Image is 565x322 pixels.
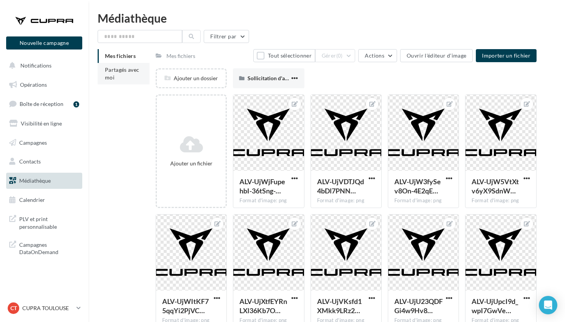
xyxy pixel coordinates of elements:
[98,12,556,24] div: Médiathèque
[19,177,51,184] span: Médiathèque
[19,139,47,145] span: Campagnes
[239,177,285,195] span: ALV-UjWjFupehbI-36tSng-widwNo5JZdcfiDXQ8VVkBzRWwlNvjZC2w
[5,58,81,74] button: Notifications
[5,96,84,112] a: Boîte de réception1
[5,173,84,189] a: Médiathèque
[317,177,364,195] span: ALV-UjVDTJQd4bDl7PNNYpY8TrhPAQHgD611TKU8JWYUH1SiC5f4Tz6p
[162,297,209,315] span: ALV-UjWItKF75qqYi2PjVC4nGi3ufEj34PmQqdX-QmMB2_5B692C6Wbb
[5,211,84,233] a: PLV et print personnalisable
[472,297,518,315] span: ALV-UjUpcI9d_wpI7GwVeObprCdP12D5tou266BR3CkRXnvNCRTF_gB9
[5,77,84,93] a: Opérations
[22,304,73,312] p: CUPRA TOULOUSE
[160,160,223,167] div: Ajouter un fichier
[5,236,84,259] a: Campagnes DataOnDemand
[6,301,82,315] a: CT CUPRA TOULOUSE
[6,36,82,50] button: Nouvelle campagne
[20,62,52,69] span: Notifications
[394,177,441,195] span: ALV-UjW3fySev8On-4E2qE0l0zldTiegIxSyZ11br3Tn8z1CxKOzJ_7s
[336,53,343,59] span: (0)
[105,66,140,81] span: Partagés avec moi
[317,197,375,204] div: Format d'image: png
[21,120,62,127] span: Visibilité en ligne
[19,158,41,165] span: Contacts
[157,74,226,82] div: Ajouter un dossier
[482,52,530,59] span: Importer un fichier
[365,52,384,59] span: Actions
[317,297,362,315] span: ALV-UjVKsfd1XMkk9LRz2L-dcm1Ow04JTk0lOHC2Gs57YY_wwGBVOAf0
[239,197,297,204] div: Format d'image: png
[166,52,195,60] div: Mes fichiers
[73,101,79,107] div: 1
[394,197,452,204] div: Format d'image: png
[204,30,249,43] button: Filtrer par
[315,49,356,62] button: Gérer(0)
[472,177,519,195] span: ALV-UjW5VtXtv6yX9SdnWgb7FMctl0DJiZk5pJNea17IoY1Exl6_F3lO
[472,197,530,204] div: Format d'image: png
[20,81,47,88] span: Opérations
[476,49,537,62] button: Importer un fichier
[5,116,84,132] a: Visibilité en ligne
[358,49,397,62] button: Actions
[19,239,79,256] span: Campagnes DataOnDemand
[539,296,557,314] div: Open Intercom Messenger
[5,135,84,151] a: Campagnes
[19,197,45,203] span: Calendrier
[400,49,473,62] button: Ouvrir l'éditeur d'image
[19,214,79,230] span: PLV et print personnalisable
[253,49,315,62] button: Tout sélectionner
[5,154,84,170] a: Contacts
[394,297,443,315] span: ALV-UjU23QDFGi4w9Hv8QBfRFGoZeVtPvMYoR7Lr2p4amHjpjGZ1TGwe
[5,192,84,208] a: Calendrier
[239,297,287,315] span: ALV-UjXtfEYRnLXl36Kb7ObwRPmiobZXqYPeDE2N9qXiRP58cmJM0njj
[248,75,291,81] span: Sollicitation d'avis
[105,53,136,59] span: Mes fichiers
[10,304,17,312] span: CT
[20,101,63,107] span: Boîte de réception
